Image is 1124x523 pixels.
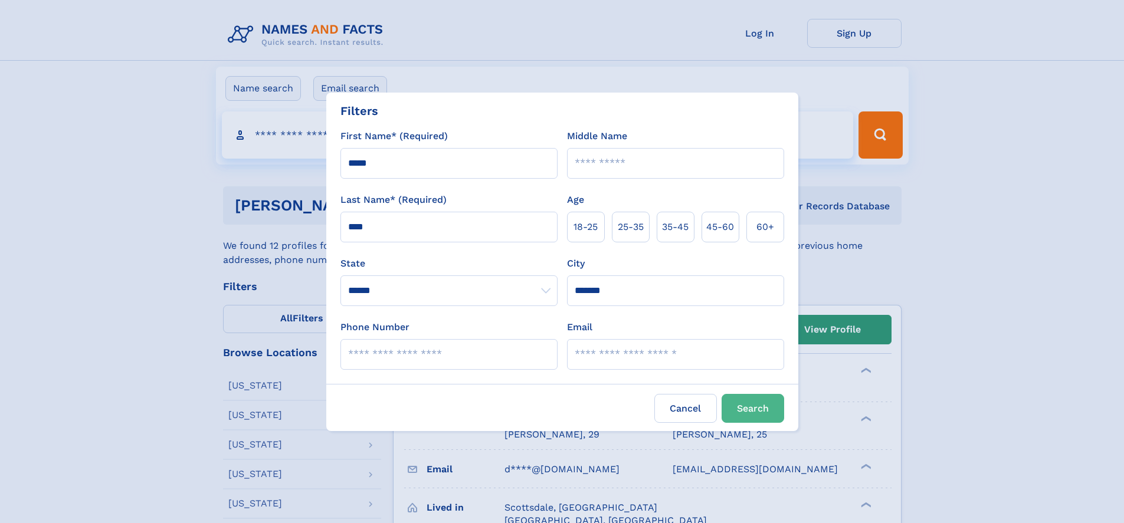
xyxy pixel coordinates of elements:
span: 18‑25 [574,220,598,234]
label: Phone Number [340,320,409,334]
label: Last Name* (Required) [340,193,447,207]
label: First Name* (Required) [340,129,448,143]
span: 60+ [756,220,774,234]
label: Cancel [654,394,717,423]
label: Middle Name [567,129,627,143]
span: 25‑35 [618,220,644,234]
label: City [567,256,585,271]
div: Filters [340,102,378,120]
label: Age [567,193,584,207]
span: 45‑60 [706,220,734,234]
label: Email [567,320,592,334]
button: Search [722,394,784,423]
span: 35‑45 [662,220,689,234]
label: State [340,256,558,271]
